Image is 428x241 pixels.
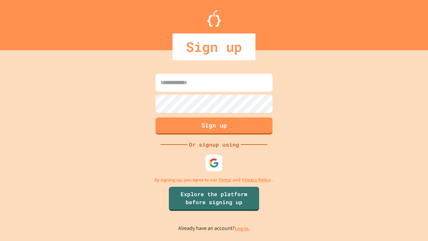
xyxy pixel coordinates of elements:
[169,187,259,211] a: Explore the platform before signing up
[178,224,250,233] p: Already have an account?
[187,141,241,149] div: Or signup using
[242,176,271,183] a: Privacy Policy
[154,176,274,183] p: By signing up, you agree to our and .
[209,158,219,168] img: google-icon.svg
[173,33,255,60] div: Sign up
[235,225,250,232] a: Log in.
[155,117,273,135] button: Sign up
[219,176,231,183] a: Terms
[207,10,221,27] img: Logo.svg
